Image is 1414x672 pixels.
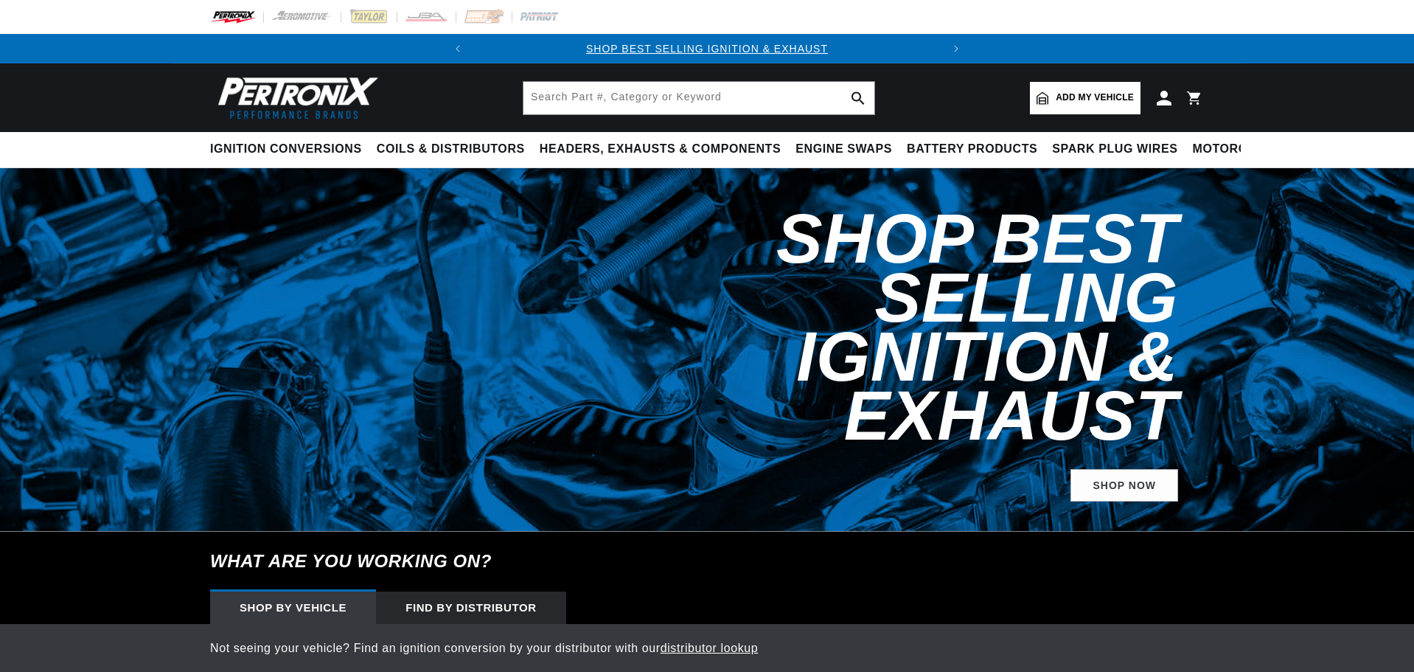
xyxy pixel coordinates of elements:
span: Motorcycle [1193,142,1281,157]
p: Not seeing your vehicle? Find an ignition conversion by your distributor with our [210,639,1204,658]
div: Find by Distributor [376,592,566,624]
a: Add my vehicle [1030,82,1140,114]
div: Shop by vehicle [210,592,376,624]
summary: Engine Swaps [788,132,899,167]
img: Pertronix [210,72,380,123]
span: Spark Plug Wires [1052,142,1177,157]
summary: Battery Products [899,132,1045,167]
input: Search Part #, Category or Keyword [523,82,874,114]
summary: Ignition Conversions [210,132,369,167]
span: Battery Products [907,142,1037,157]
span: Add my vehicle [1056,91,1134,105]
h2: Shop Best Selling Ignition & Exhaust [548,209,1178,446]
span: Ignition Conversions [210,142,362,157]
span: Headers, Exhausts & Components [540,142,781,157]
button: Translation missing: en.sections.announcements.previous_announcement [443,34,473,63]
div: 1 of 2 [473,41,941,57]
button: search button [842,82,874,114]
a: SHOP BEST SELLING IGNITION & EXHAUST [586,43,828,55]
h6: What are you working on? [173,532,1241,591]
span: Coils & Distributors [377,142,525,157]
div: Announcement [473,41,941,57]
summary: Headers, Exhausts & Components [532,132,788,167]
summary: Spark Plug Wires [1045,132,1185,167]
span: Engine Swaps [795,142,892,157]
summary: Motorcycle [1185,132,1288,167]
slideshow-component: Translation missing: en.sections.announcements.announcement_bar [173,34,1241,63]
button: Translation missing: en.sections.announcements.next_announcement [941,34,971,63]
a: distributor lookup [661,642,759,654]
summary: Coils & Distributors [369,132,532,167]
a: SHOP NOW [1070,469,1178,502]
